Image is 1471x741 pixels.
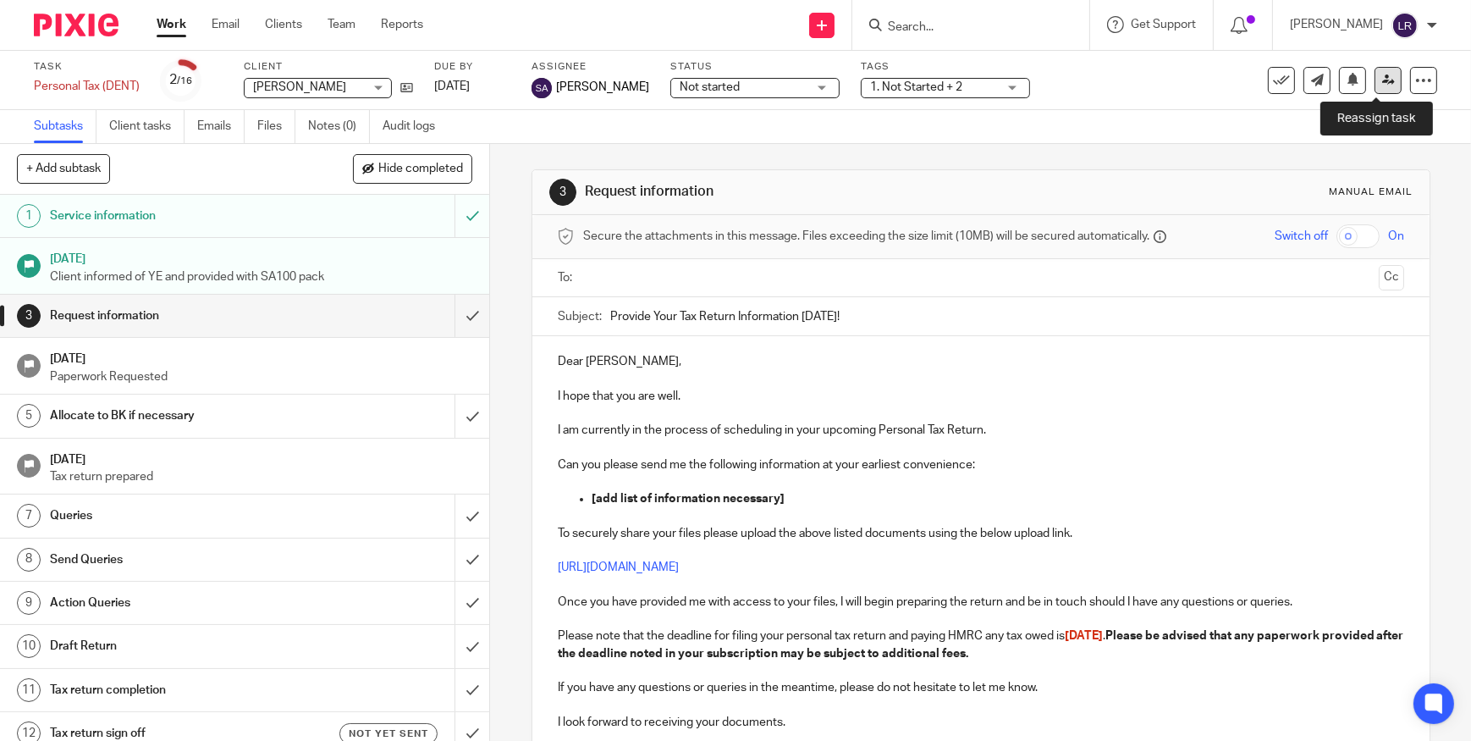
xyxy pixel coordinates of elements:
img: svg%3E [532,78,552,98]
div: 10 [17,634,41,658]
a: Emails [197,110,245,143]
button: + Add subtask [17,154,110,183]
a: Client tasks [109,110,185,143]
p: Can you please send me the following information at your earliest convenience: [558,456,1404,473]
h1: Queries [50,503,309,528]
div: 11 [17,678,41,702]
button: Hide completed [353,154,472,183]
a: Files [257,110,295,143]
span: Not yet sent [349,727,428,741]
a: Subtasks [34,110,96,143]
span: Hide completed [378,163,463,176]
label: Subject: [558,308,602,325]
div: 3 [17,304,41,328]
div: 5 [17,404,41,428]
label: Tags [861,60,1030,74]
div: 1 [17,204,41,228]
span: Not started [680,81,740,93]
p: I hope that you are well. [558,388,1404,405]
h1: Send Queries [50,547,309,572]
div: Personal Tax (DENT) [34,78,140,95]
a: Reports [381,16,423,33]
strong: Please be advised that any paperwork provided after the deadline noted in your subscription may b... [558,630,1407,659]
span: Secure the attachments in this message. Files exceeding the size limit (10MB) will be secured aut... [583,228,1149,245]
h1: Request information [585,183,1016,201]
div: 9 [17,591,41,615]
p: [PERSON_NAME] [1290,16,1383,33]
div: 3 [549,179,576,206]
p: Tax return prepared [50,468,473,485]
h1: [DATE] [50,346,473,368]
span: [PERSON_NAME] [253,81,346,93]
span: Get Support [1131,19,1196,30]
a: Work [157,16,186,33]
input: Search [886,20,1039,36]
a: Team [328,16,355,33]
strong: [add list of information necessary] [592,493,785,505]
p: I am currently in the process of scheduling in your upcoming Personal Tax Return. [558,422,1404,439]
h1: Request information [50,303,309,329]
h1: Service information [50,203,309,229]
h1: [DATE] [50,447,473,468]
span: [PERSON_NAME] [556,79,649,96]
p: I look forward to receiving your documents. [558,714,1404,731]
a: [URL][DOMAIN_NAME] [558,561,679,573]
span: [DATE] [434,80,470,92]
span: On [1388,228,1404,245]
div: 7 [17,504,41,528]
p: Dear [PERSON_NAME], [558,353,1404,370]
img: Pixie [34,14,118,36]
a: Audit logs [383,110,448,143]
a: Notes (0) [308,110,370,143]
h1: Tax return completion [50,677,309,703]
label: Client [244,60,413,74]
a: Clients [265,16,302,33]
div: 2 [170,70,193,90]
p: Please note that the deadline for filing your personal tax return and paying HMRC any tax owed is . [558,628,1404,662]
h1: [DATE] [50,246,473,268]
span: 1. Not Started + 2 [870,81,962,93]
div: Manual email [1329,185,1413,199]
label: Assignee [532,60,649,74]
p: Client informed of YE and provided with SA100 pack [50,268,473,285]
label: Task [34,60,140,74]
p: If you have any questions or queries in the meantime, please do not hesitate to let me know. [558,679,1404,696]
span: Switch off [1275,228,1328,245]
h1: Draft Return [50,633,309,659]
div: 8 [17,548,41,572]
small: /16 [178,76,193,86]
h1: Allocate to BK if necessary [50,403,309,429]
span: [DATE] [1065,630,1103,642]
a: Email [212,16,240,33]
img: svg%3E [1391,12,1419,39]
p: Once you have provided me with access to your files, I will begin preparing the return and be in ... [558,594,1404,611]
label: Due by [434,60,510,74]
p: Paperwork Requested [50,368,473,385]
button: Cc [1379,265,1404,290]
label: Status [670,60,840,74]
label: To: [558,269,576,286]
p: To securely share your files please upload the above listed documents using the below upload link. [558,525,1404,542]
h1: Action Queries [50,590,309,616]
